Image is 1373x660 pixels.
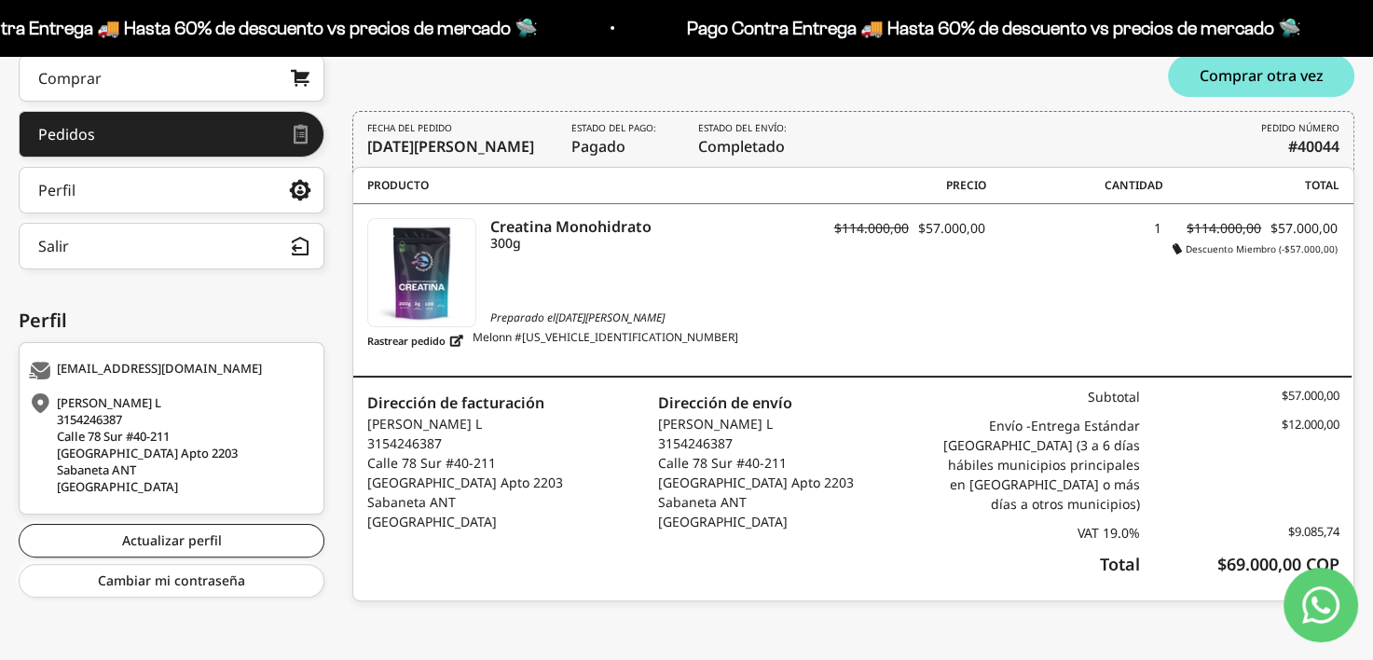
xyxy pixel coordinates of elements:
[918,219,985,237] span: $57.000,00
[490,218,807,252] a: Creatina Monohidrato 300g
[490,218,807,235] i: Creatina Monohidrato
[698,121,791,158] span: Completado
[658,414,854,531] p: [PERSON_NAME] L 3154246387 Calle 78 Sur #40-211 [GEOGRAPHIC_DATA] Apto 2203 Sabaneta ANT [GEOGRAP...
[809,177,986,194] span: Precio
[38,183,76,198] div: Perfil
[1200,68,1324,83] span: Comprar otra vez
[19,524,324,557] a: Actualizar perfil
[940,523,1140,543] div: VAT 19.0%
[985,218,1161,255] div: 1
[367,329,463,352] a: Rastrear pedido
[367,121,452,135] i: FECHA DEL PEDIDO
[1261,121,1339,135] i: PEDIDO NÚMERO
[1139,416,1339,514] div: $12.000,00
[473,329,738,352] span: Melonn #[US_VEHICLE_IDENTIFICATION_NUMBER]
[1173,242,1338,255] i: Descuento Miembro (-$57.000,00)
[940,387,1140,406] div: Subtotal
[988,417,1030,434] span: Envío -
[38,127,95,142] div: Pedidos
[658,392,792,413] strong: Dirección de envío
[367,136,534,157] time: [DATE][PERSON_NAME]
[29,362,309,380] div: [EMAIL_ADDRESS][DOMAIN_NAME]
[1288,135,1339,158] b: #40044
[940,416,1140,514] div: Entrega Estándar [GEOGRAPHIC_DATA] (3 a 6 días hábiles municipios principales en [GEOGRAPHIC_DATA...
[367,177,809,194] span: Producto
[367,218,476,327] a: Creatina Monohidrato - 300g
[19,564,324,598] a: Cambiar mi contraseña
[367,392,544,413] strong: Dirección de facturación
[29,394,309,495] div: [PERSON_NAME] L 3154246387 Calle 78 Sur #40-211 [GEOGRAPHIC_DATA] Apto 2203 Sabaneta ANT [GEOGRAP...
[571,121,661,158] span: Pagado
[1139,552,1339,577] div: $69.000,00 COP
[1187,219,1261,237] s: $114.000,00
[38,71,102,86] div: Comprar
[19,167,324,213] a: Perfil
[19,111,324,158] a: Pedidos
[368,219,475,326] img: Creatina Monohidrato - 300g
[1270,219,1338,237] span: $57.000,00
[1162,177,1339,194] span: Total
[367,414,563,531] p: [PERSON_NAME] L 3154246387 Calle 78 Sur #40-211 [GEOGRAPHIC_DATA] Apto 2203 Sabaneta ANT [GEOGRAP...
[490,235,807,252] i: 300g
[19,307,324,335] div: Perfil
[556,309,665,325] time: [DATE][PERSON_NAME]
[940,552,1140,577] div: Total
[571,121,656,135] i: Estado del pago:
[669,13,1284,43] p: Pago Contra Entrega 🚚 Hasta 60% de descuento vs precios de mercado 🛸
[986,177,1163,194] span: Cantidad
[19,223,324,269] button: Salir
[1139,387,1339,406] div: $57.000,00
[1168,55,1354,97] button: Comprar otra vez
[38,239,69,254] div: Salir
[698,121,787,135] i: Estado del envío:
[834,219,909,237] s: $114.000,00
[1139,523,1339,543] div: $9.085,74
[367,309,808,326] span: Preparado el
[19,55,324,102] a: Comprar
